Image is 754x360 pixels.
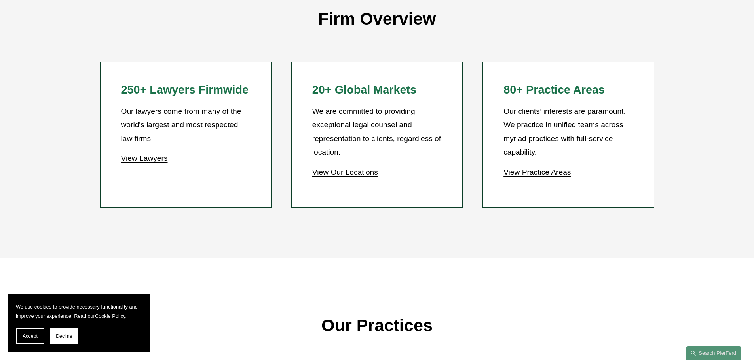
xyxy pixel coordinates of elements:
[100,4,654,34] p: Firm Overview
[121,105,250,146] p: Our lawyers come from many of the world's largest and most respected law firms.
[50,328,78,344] button: Decline
[686,346,741,360] a: Search this site
[503,168,571,176] a: View Practice Areas
[121,154,167,162] a: View Lawyers
[121,83,250,97] h2: 250+ Lawyers Firmwide
[312,105,442,159] p: We are committed to providing exceptional legal counsel and representation to clients, regardless...
[8,294,150,352] section: Cookie banner
[503,83,633,97] h2: 80+ Practice Areas
[312,168,378,176] a: View Our Locations
[16,328,44,344] button: Accept
[100,310,654,341] p: Our Practices
[16,302,142,320] p: We use cookies to provide necessary functionality and improve your experience. Read our .
[56,334,72,339] span: Decline
[312,83,442,97] h2: 20+ Global Markets
[23,334,38,339] span: Accept
[95,313,125,319] a: Cookie Policy
[503,105,633,159] p: Our clients’ interests are paramount. We practice in unified teams across myriad practices with f...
